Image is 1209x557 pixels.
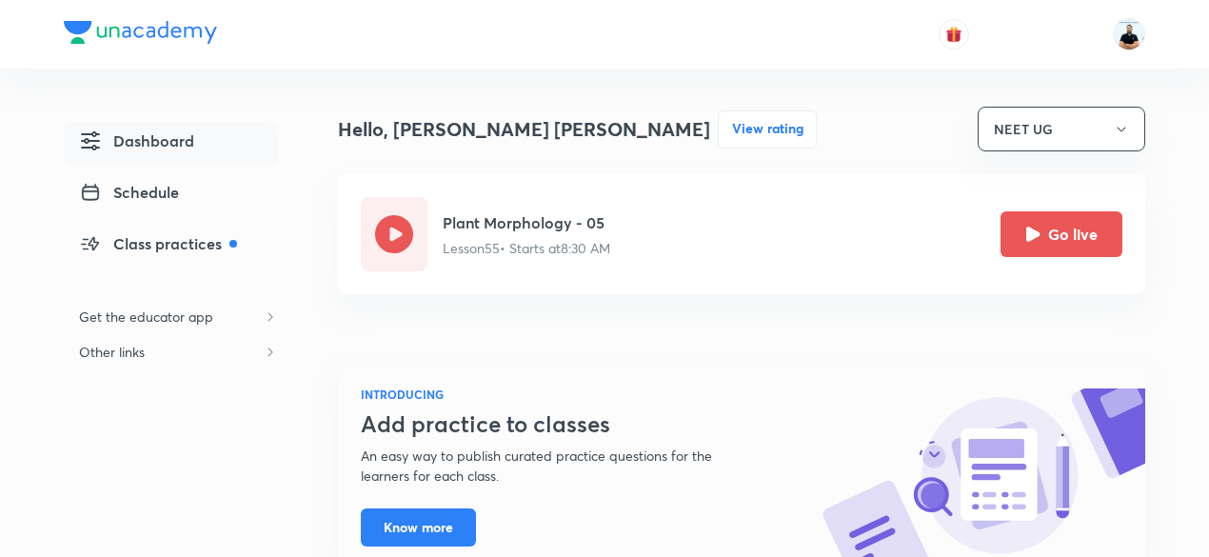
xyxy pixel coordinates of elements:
[361,410,759,438] h3: Add practice to classes
[64,21,217,49] a: Company Logo
[79,181,179,204] span: Schedule
[361,508,476,547] button: Know more
[64,299,228,334] h6: Get the educator app
[64,122,277,166] a: Dashboard
[443,238,610,258] p: Lesson 55 • Starts at 8:30 AM
[361,386,759,403] h6: INTRODUCING
[945,26,962,43] img: avatar
[443,211,610,234] h5: Plant Morphology - 05
[79,129,194,152] span: Dashboard
[361,446,759,486] p: An easy way to publish curated practice questions for the learners for each class.
[64,21,217,44] img: Company Logo
[939,19,969,50] button: avatar
[1113,18,1145,50] img: Subhash Chandra Yadav
[64,225,277,269] a: Class practices
[64,173,277,217] a: Schedule
[978,107,1145,151] button: NEET UG
[79,232,237,255] span: Class practices
[718,110,817,149] button: View rating
[1001,211,1122,257] button: Go live
[64,334,160,369] h6: Other links
[338,115,710,144] h4: Hello, [PERSON_NAME] [PERSON_NAME]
